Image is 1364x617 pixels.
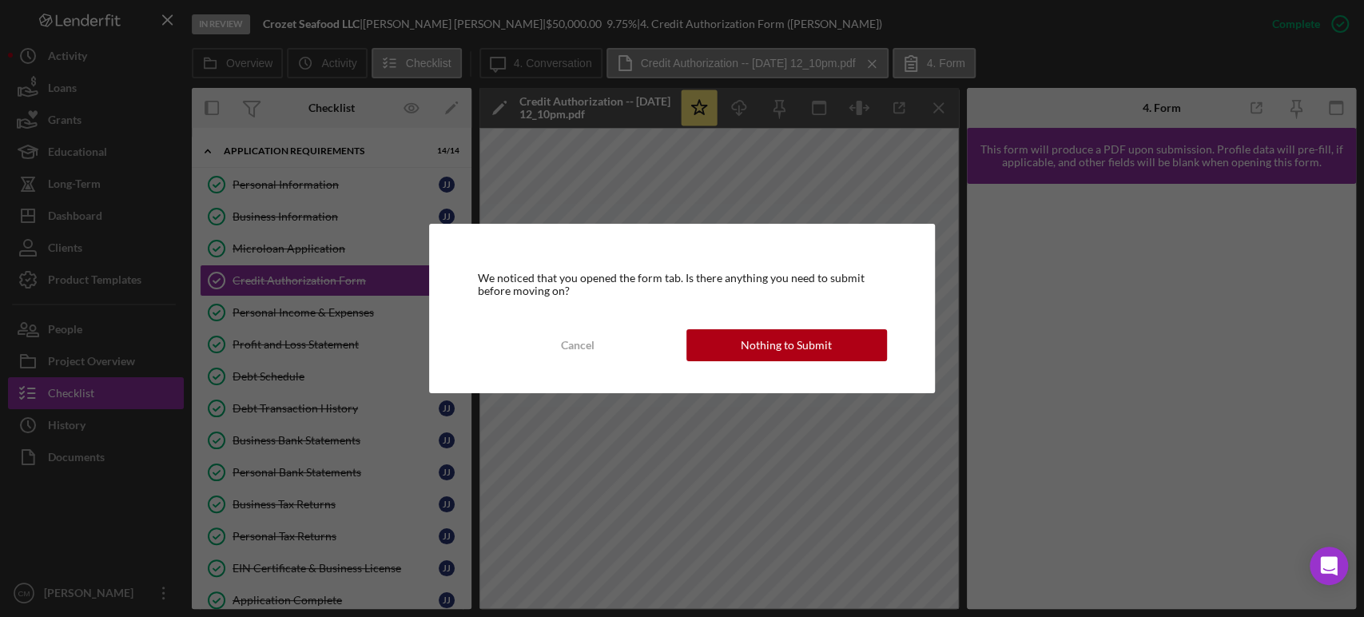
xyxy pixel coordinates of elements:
[741,329,832,361] div: Nothing to Submit
[477,329,678,361] button: Cancel
[561,329,595,361] div: Cancel
[1310,547,1348,585] div: Open Intercom Messenger
[686,329,887,361] button: Nothing to Submit
[477,272,886,297] div: We noticed that you opened the form tab. Is there anything you need to submit before moving on?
